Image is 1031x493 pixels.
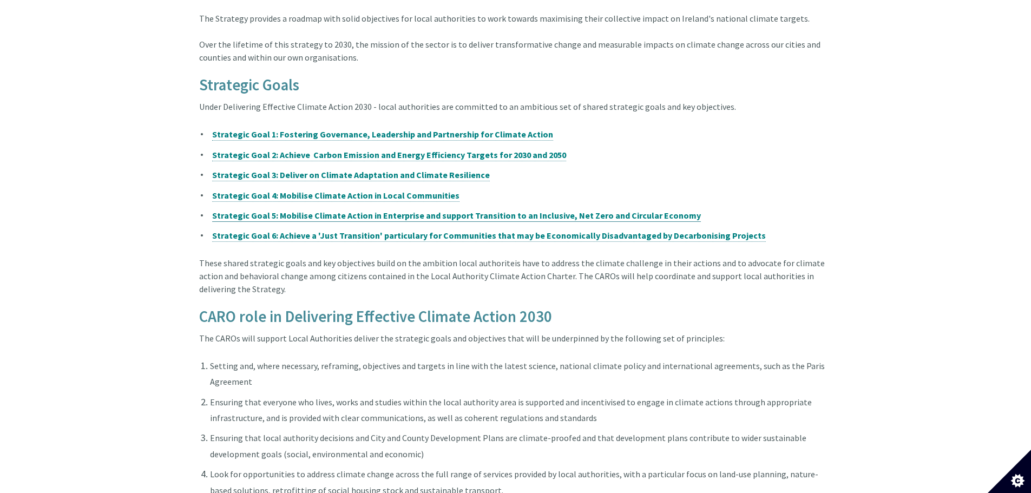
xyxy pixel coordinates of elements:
[199,257,832,308] div: These shared strategic goals and key objectives build on the ambition local authoriteis have to a...
[212,149,566,160] strong: Strategic Goal 2: Achieve Carbon Emission and Energy Efficiency Targets for 2030 and 2050
[212,128,553,141] a: Strategic Goal 1: Fostering Governance, Leadership and Partnership for Climate Action
[212,209,701,222] a: Strategic Goal 5: Mobilise Climate Action in Enterprise and support Transition to an Inclusive, N...
[212,190,459,201] strong: Strategic Goal 4: Mobilise Climate Action in Local Communities
[199,332,832,358] div: The CAROs will support Local Authorities deliver the strategic goals and objectives that will be ...
[210,360,825,387] span: Setting and, where necessary, reframing, objectives and targets in line with the latest science, ...
[199,77,832,94] h4: Strategic Goals
[199,308,832,326] h4: CARO role in Delivering Effective Climate Action 2030
[988,450,1031,493] button: Set cookie preferences
[212,210,701,221] strong: Strategic Goal 5: Mobilise Climate Action in Enterprise and support Transition to an Inclusive, N...
[212,230,766,241] span: Strategic Goal 6: Achieve a 'Just Transition' particulary for Communities that may be Economicall...
[210,432,806,459] span: Ensuring that local authority decisions and City and County Development Plans are climate-proofed...
[212,129,553,140] span: Strategic Goal 1: Fostering Governance, Leadership and Partnership for Climate Action
[212,168,490,181] a: Strategic Goal 3: Deliver on Climate Adaptation and Climate Resilience
[212,229,766,242] a: Strategic Goal 6: Achieve a 'Just Transition' particulary for Communities that may be Economicall...
[212,148,566,161] a: Strategic Goal 2: Achieve Carbon Emission and Energy Efficiency Targets for 2030 and 2050
[212,169,490,180] strong: Strategic Goal 3: Deliver on Climate Adaptation and Climate Resilience
[212,189,459,202] a: Strategic Goal 4: Mobilise Climate Action in Local Communities
[210,397,812,423] span: Ensuring that everyone who lives, works and studies within the local authority area is supported ...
